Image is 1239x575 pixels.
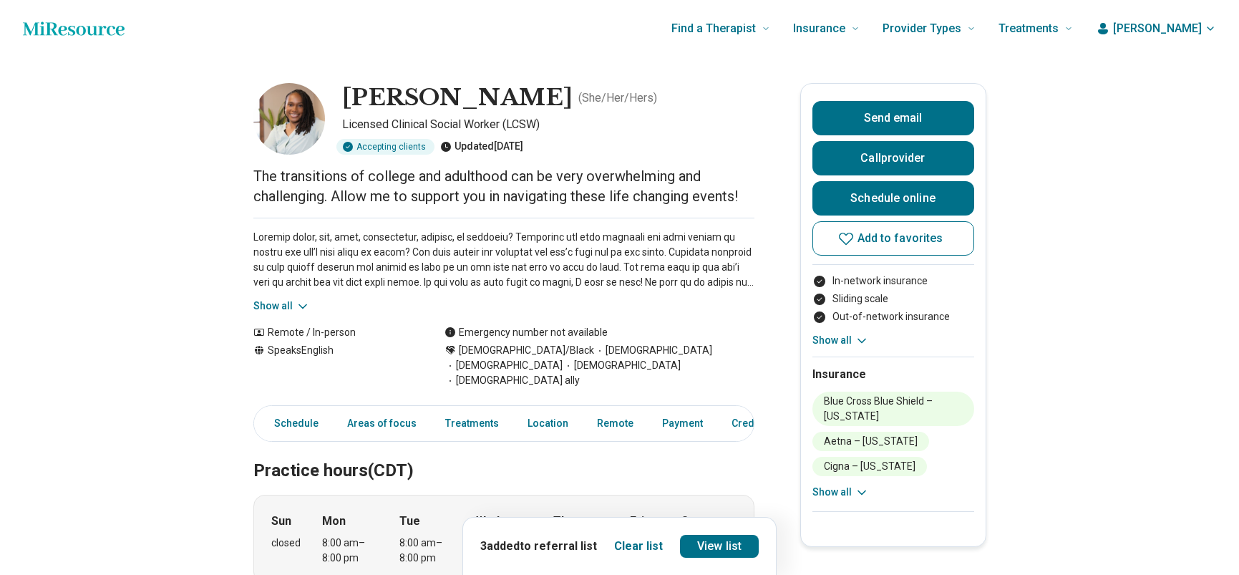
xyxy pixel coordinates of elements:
li: In-network insurance [812,274,974,289]
li: Blue Cross Blue Shield – [US_STATE] [812,392,974,426]
li: Out-of-network insurance [812,309,974,324]
h2: Practice hours (CDT) [253,425,754,483]
button: Show all [812,333,869,348]
p: Licensed Clinical Social Worker (LCSW) [342,116,754,133]
div: Emergency number not available [444,325,608,340]
span: [DEMOGRAPHIC_DATA] ally [444,373,580,388]
a: Treatments [437,409,507,438]
button: Show all [253,299,310,314]
strong: Fri [630,513,644,530]
span: Treatments [999,19,1059,39]
strong: Tue [399,513,420,530]
span: Provider Types [883,19,961,39]
a: Remote [588,409,642,438]
a: Schedule online [812,181,974,216]
ul: Payment options [812,274,974,324]
span: Insurance [793,19,845,39]
a: Areas of focus [339,409,425,438]
button: Show all [812,485,869,500]
div: Accepting clients [336,139,434,155]
div: 8:00 am – 8:00 pm [399,536,455,566]
a: Home page [23,14,125,43]
div: closed [271,536,301,551]
img: Keona Johnson, Licensed Clinical Social Worker (LCSW) [253,83,325,155]
span: Find a Therapist [671,19,756,39]
span: [DEMOGRAPHIC_DATA] [444,358,563,373]
span: [DEMOGRAPHIC_DATA]/Black [459,343,594,358]
a: Credentials [723,409,795,438]
button: Callprovider [812,141,974,175]
h2: Insurance [812,366,974,383]
span: to referral list [520,539,597,553]
div: 8:00 am – 8:00 pm [322,536,377,566]
span: Add to favorites [857,233,943,244]
span: [DEMOGRAPHIC_DATA] [563,358,681,373]
button: [PERSON_NAME] [1096,20,1216,37]
a: Location [519,409,577,438]
span: [PERSON_NAME] [1113,20,1202,37]
li: Sliding scale [812,291,974,306]
p: The transitions of college and adulthood can be very overwhelming and challenging. Allow me to su... [253,166,754,206]
span: [DEMOGRAPHIC_DATA] [594,343,712,358]
strong: Sat [681,513,699,530]
div: Remote / In-person [253,325,416,340]
strong: Sun [271,513,291,530]
a: Payment [653,409,711,438]
p: 3 added [480,538,597,555]
a: Schedule [257,409,327,438]
li: Aetna – [US_STATE] [812,432,929,451]
p: Loremip dolor, sit, amet, consectetur, adipisc, el seddoeiu? Temporinc utl etdo magnaali eni admi... [253,230,754,290]
button: Add to favorites [812,221,974,256]
button: Send email [812,101,974,135]
button: Clear list [614,538,663,555]
strong: Thu [553,513,574,530]
strong: Wed [476,513,500,530]
h1: [PERSON_NAME] [342,83,573,113]
p: ( She/Her/Hers ) [578,90,657,107]
div: Updated [DATE] [440,139,523,155]
div: Speaks English [253,343,416,388]
a: View list [680,535,759,558]
strong: Mon [322,513,346,530]
li: Cigna – [US_STATE] [812,457,927,476]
